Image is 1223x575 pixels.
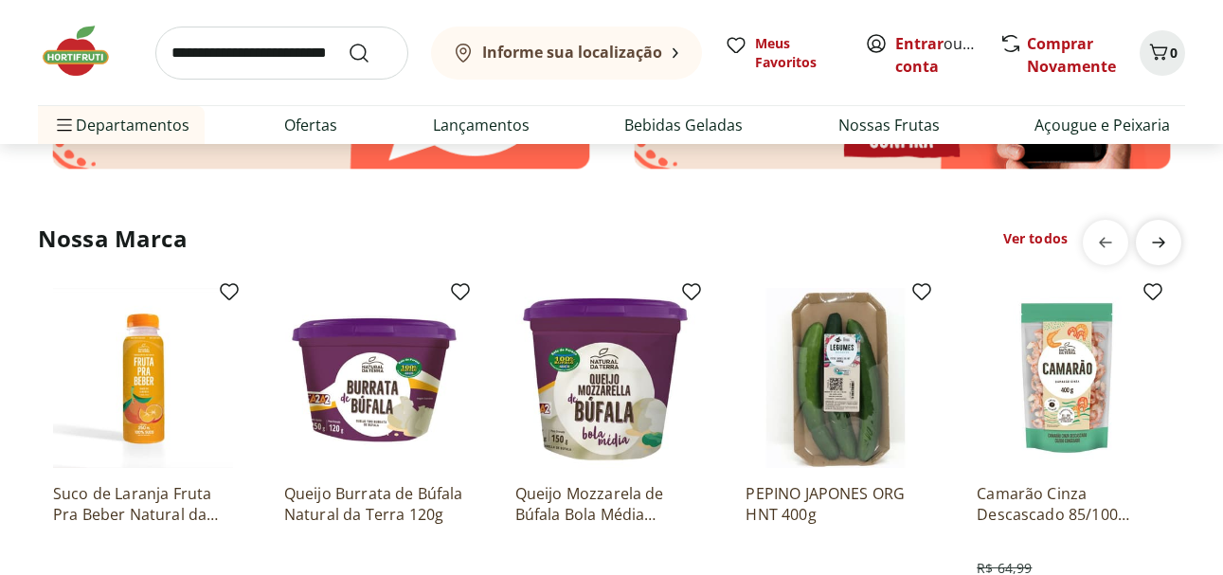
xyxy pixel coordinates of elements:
img: Queijo Burrata de Búfala Natural da Terra 120g [284,288,464,468]
span: 0 [1170,44,1178,62]
a: Queijo Burrata de Búfala Natural da Terra 120g [284,483,464,525]
button: next [1136,220,1181,265]
a: Meus Favoritos [725,34,842,72]
a: Criar conta [895,33,999,77]
button: Menu [53,102,76,148]
img: Queijo Mozzarela de Búfala Bola Média Natural da Terra 150g [515,288,695,468]
a: PEPINO JAPONES ORG HNT 400g [746,483,926,525]
a: Nossas Frutas [838,114,940,136]
button: Submit Search [348,42,393,64]
button: Carrinho [1140,30,1185,76]
a: Ver todos [1003,229,1068,248]
a: Ofertas [284,114,337,136]
button: Informe sua localização [431,27,702,80]
input: search [155,27,408,80]
button: previous [1083,220,1128,265]
a: Queijo Mozzarela de Búfala Bola Média Natural da Terra 150g [515,483,695,525]
img: Camarão Cinza Descascado 85/100 Congelado Natural Da Terra 400g [977,288,1157,468]
img: Suco de Laranja Fruta Pra Beber Natural da Terra 250ml [53,288,233,468]
span: Departamentos [53,102,189,148]
span: Meus Favoritos [755,34,842,72]
a: Lançamentos [433,114,530,136]
a: Entrar [895,33,944,54]
a: Comprar Novamente [1027,33,1116,77]
b: Informe sua localização [482,42,662,63]
a: Suco de Laranja Fruta Pra Beber Natural da Terra 250ml [53,483,233,525]
a: Açougue e Peixaria [1034,114,1170,136]
span: ou [895,32,980,78]
a: Camarão Cinza Descascado 85/100 Congelado Natural Da Terra 400g [977,483,1157,525]
img: PEPINO JAPONES ORG HNT 400g [746,288,926,468]
h2: Nossa Marca [38,224,188,254]
a: Bebidas Geladas [624,114,743,136]
img: Hortifruti [38,23,133,80]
